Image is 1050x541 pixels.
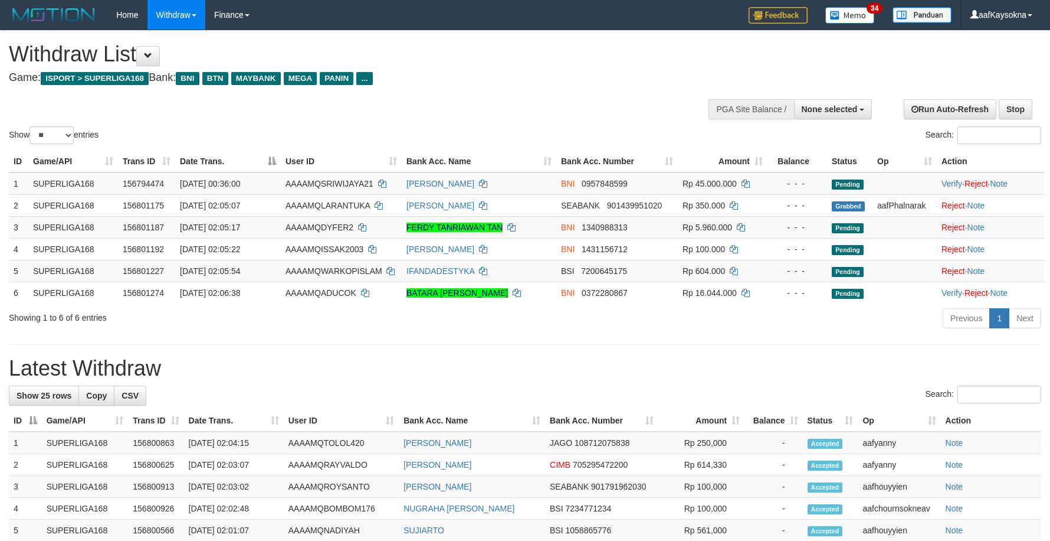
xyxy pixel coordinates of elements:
span: Copy [86,391,107,400]
td: 1 [9,432,42,454]
span: AAAAMQLARANTUKA [286,201,370,210]
span: None selected [802,105,858,114]
img: MOTION_logo.png [9,6,99,24]
h4: Game: Bank: [9,72,688,84]
td: SUPERLIGA168 [28,194,118,216]
span: Copy 0957848599 to clipboard [582,179,628,188]
a: Note [967,223,985,232]
label: Search: [926,386,1041,403]
span: Pending [832,180,864,190]
td: aafyanny [858,432,940,454]
span: Rp 350.000 [682,201,725,210]
span: Copy 901439951020 to clipboard [607,201,662,210]
span: CIMB [550,460,570,470]
span: [DATE] 00:36:00 [180,179,240,188]
span: Pending [832,267,864,277]
td: 5 [9,260,28,282]
a: [PERSON_NAME] [403,482,471,491]
a: Note [946,526,963,535]
span: 156794474 [123,179,164,188]
td: Rp 614,330 [658,454,744,476]
input: Search: [957,386,1041,403]
span: Copy 1058865776 to clipboard [565,526,611,535]
span: Copy 1431156712 to clipboard [582,245,628,254]
th: Op: activate to sort column ascending [872,151,937,172]
a: Reject [941,223,965,232]
th: Balance: activate to sort column ascending [744,410,802,432]
td: 4 [9,238,28,260]
td: SUPERLIGA168 [28,282,118,304]
span: BSI [550,526,563,535]
span: Accepted [808,439,843,449]
td: 6 [9,282,28,304]
td: [DATE] 02:04:15 [184,432,284,454]
th: ID: activate to sort column descending [9,410,42,432]
span: Accepted [808,483,843,493]
span: Rp 45.000.000 [682,179,737,188]
a: SUJIARTO [403,526,444,535]
td: 2 [9,194,28,216]
td: · [937,216,1045,238]
a: Run Auto-Refresh [904,99,996,119]
span: BNI [561,245,575,254]
a: Note [946,460,963,470]
td: SUPERLIGA168 [28,216,118,238]
td: - [744,432,802,454]
a: Next [1009,308,1041,328]
span: BNI [561,223,575,232]
a: IFANDADESTYKA [406,266,474,276]
th: Op: activate to sort column ascending [858,410,940,432]
span: Accepted [808,504,843,514]
span: Rp 16.044.000 [682,288,737,298]
td: SUPERLIGA168 [42,454,129,476]
th: Game/API: activate to sort column ascending [28,151,118,172]
th: Amount: activate to sort column ascending [678,151,767,172]
a: [PERSON_NAME] [406,245,474,254]
div: Showing 1 to 6 of 6 entries [9,307,429,324]
td: aafhouyyien [858,476,940,498]
th: Bank Acc. Number: activate to sort column ascending [545,410,658,432]
button: None selected [794,99,872,119]
span: BNI [561,179,575,188]
td: · [937,194,1045,216]
img: Button%20Memo.svg [825,7,875,24]
td: SUPERLIGA168 [28,260,118,282]
a: Note [946,438,963,448]
span: Show 25 rows [17,391,71,400]
th: User ID: activate to sort column ascending [284,410,399,432]
span: Accepted [808,461,843,471]
a: Note [967,245,985,254]
a: Note [967,201,985,210]
th: User ID: activate to sort column ascending [281,151,402,172]
a: Verify [941,288,962,298]
td: 1 [9,172,28,195]
span: PANIN [320,72,353,85]
span: Copy 7234771234 to clipboard [565,504,611,513]
span: Pending [832,223,864,233]
span: Grabbed [832,201,865,211]
span: ... [356,72,372,85]
div: PGA Site Balance / [708,99,793,119]
a: NUGRAHA [PERSON_NAME] [403,504,514,513]
span: Pending [832,289,864,299]
td: 3 [9,216,28,238]
a: Reject [941,266,965,276]
td: Rp 100,000 [658,498,744,520]
a: [PERSON_NAME] [406,179,474,188]
span: AAAAMQISSAK2003 [286,245,363,254]
a: BATARA [PERSON_NAME] [406,288,508,298]
a: Copy [78,386,114,406]
td: AAAAMQROYSANTO [284,476,399,498]
td: 156800913 [128,476,183,498]
span: Rp 100.000 [682,245,725,254]
a: 1 [989,308,1009,328]
span: Copy 0372280867 to clipboard [582,288,628,298]
th: Action [937,151,1045,172]
th: Date Trans.: activate to sort column ascending [184,410,284,432]
td: AAAAMQTOLOL420 [284,432,399,454]
span: [DATE] 02:06:38 [180,288,240,298]
td: · [937,260,1045,282]
span: Pending [832,245,864,255]
td: aafPhalnarak [872,194,937,216]
td: 2 [9,454,42,476]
